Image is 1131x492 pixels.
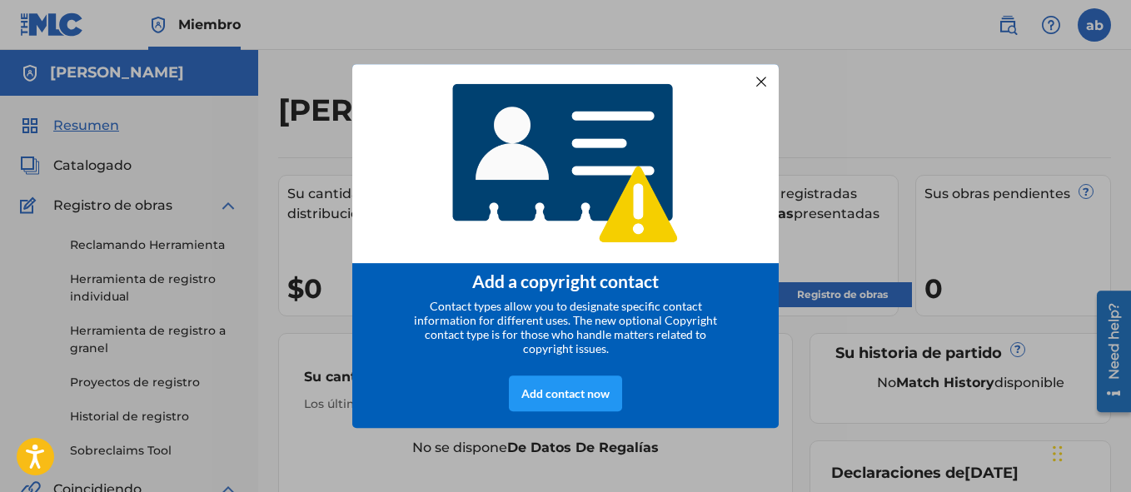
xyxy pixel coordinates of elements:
[509,375,622,411] div: Add contact now
[352,64,779,429] div: entering modal
[18,21,41,97] div: Need help?
[373,271,758,291] div: Add a copyright contact
[441,72,690,256] img: 4768233920565408.png
[12,8,47,130] div: Open Resource Center
[414,299,717,355] span: Contact types allow you to designate specific contact information for different uses. The new opt...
